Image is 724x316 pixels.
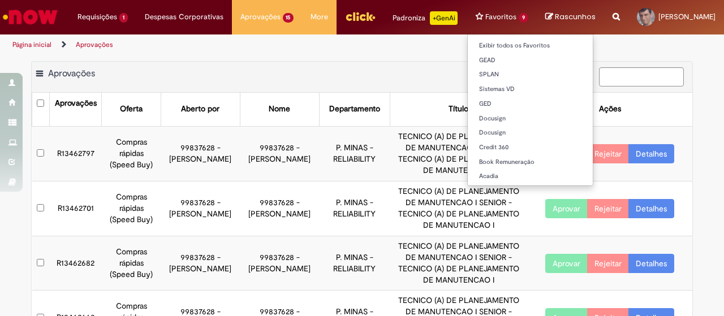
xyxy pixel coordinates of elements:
[161,236,240,291] td: 99837628 - [PERSON_NAME]
[76,40,113,49] a: Aprovações
[587,254,629,273] button: Rejeitar
[628,254,674,273] a: Detalhes
[430,11,458,25] p: +GenAi
[468,40,593,52] a: Exibir todos os Favoritos
[145,11,223,23] span: Despesas Corporativas
[555,11,596,22] span: Rascunhos
[102,181,161,236] td: Compras rápidas (Speed Buy)
[12,40,51,49] a: Página inicial
[468,98,593,110] a: GED
[468,170,593,183] a: Acadia
[658,12,716,21] span: [PERSON_NAME]
[545,12,596,23] a: Rascunhos
[283,13,294,23] span: 15
[1,6,59,28] img: ServiceNow
[468,156,593,168] a: Book Remuneração
[55,98,97,109] div: Aprovações
[319,126,390,181] td: P. MINAS - RELIABILITY
[545,254,588,273] button: Aprovar
[240,181,319,236] td: 99837628 - [PERSON_NAME]
[468,141,593,154] a: Credit 360
[468,127,593,139] a: Docusign
[393,11,458,25] div: Padroniza
[329,103,380,115] div: Departamento
[48,68,95,79] span: Aprovações
[49,126,102,181] td: R13462797
[390,181,527,236] td: TECNICO (A) DE PLANEJAMENTO DE MANUTENCAO I SENIOR - TECNICO (A) DE PLANEJAMENTO DE MANUTENCAO I
[240,126,319,181] td: 99837628 - [PERSON_NAME]
[390,236,527,291] td: TECNICO (A) DE PLANEJAMENTO DE MANUTENCAO I SENIOR - TECNICO (A) DE PLANEJAMENTO DE MANUTENCAO I
[240,11,281,23] span: Aprovações
[468,112,593,125] a: Docusign
[102,236,161,291] td: Compras rápidas (Speed Buy)
[587,144,629,163] button: Rejeitar
[77,11,117,23] span: Requisições
[269,103,290,115] div: Nome
[161,181,240,236] td: 99837628 - [PERSON_NAME]
[467,34,593,186] ul: Favoritos
[485,11,516,23] span: Favoritos
[49,93,102,126] th: Aprovações
[311,11,328,23] span: More
[319,181,390,236] td: P. MINAS - RELIABILITY
[468,54,593,67] a: GEAD
[49,236,102,291] td: R13462682
[345,8,376,25] img: click_logo_yellow_360x200.png
[390,126,527,181] td: TECNICO (A) DE PLANEJAMENTO DE MANUTENCAO I SENIOR - TECNICO (A) DE PLANEJAMENTO DE MANUTENCAO I
[587,199,629,218] button: Rejeitar
[120,103,143,115] div: Oferta
[49,181,102,236] td: R13462701
[449,103,468,115] div: Título
[119,13,128,23] span: 1
[102,126,161,181] td: Compras rápidas (Speed Buy)
[628,199,674,218] a: Detalhes
[468,83,593,96] a: Sistemas VD
[161,126,240,181] td: 99837628 - [PERSON_NAME]
[8,34,474,55] ul: Trilhas de página
[319,236,390,291] td: P. MINAS - RELIABILITY
[599,103,621,115] div: Ações
[468,68,593,81] a: SPLAN
[181,103,219,115] div: Aberto por
[628,144,674,163] a: Detalhes
[240,236,319,291] td: 99837628 - [PERSON_NAME]
[545,199,588,218] button: Aprovar
[519,13,528,23] span: 9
